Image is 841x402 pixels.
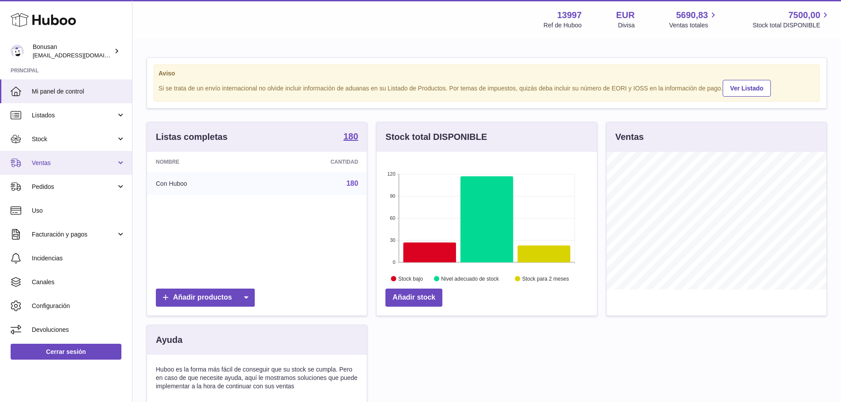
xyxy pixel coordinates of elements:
a: 180 [347,180,358,187]
a: 7500,00 Stock total DISPONIBLE [753,9,830,30]
div: Bonusan [33,43,112,60]
strong: 180 [343,132,358,141]
span: Ventas [32,159,116,167]
text: 0 [393,259,396,265]
text: 90 [390,193,396,199]
strong: EUR [616,9,635,21]
a: Añadir productos [156,289,255,307]
span: Devoluciones [32,326,125,334]
strong: Aviso [158,69,815,78]
span: Stock total DISPONIBLE [753,21,830,30]
span: Incidencias [32,254,125,263]
text: Stock bajo [398,276,423,282]
a: 180 [343,132,358,143]
span: Pedidos [32,183,116,191]
a: Ver Listado [723,80,771,97]
text: 30 [390,237,396,243]
div: Divisa [618,21,635,30]
a: Cerrar sesión [11,344,121,360]
h3: Stock total DISPONIBLE [385,131,487,143]
span: [EMAIL_ADDRESS][DOMAIN_NAME] [33,52,130,59]
span: Stock [32,135,116,143]
h3: Ayuda [156,334,182,346]
p: Huboo es la forma más fácil de conseguir que su stock se cumpla. Pero en caso de que necesite ayu... [156,365,358,391]
strong: 13997 [557,9,582,21]
h3: Listas completas [156,131,227,143]
div: Si se trata de un envío internacional no olvide incluir información de aduanas en su Listado de P... [158,79,815,97]
span: Listados [32,111,116,120]
text: 120 [387,171,395,177]
div: Ref de Huboo [543,21,581,30]
span: Ventas totales [669,21,718,30]
text: 60 [390,215,396,221]
text: Nivel adecuado de stock [441,276,500,282]
span: Mi panel de control [32,87,125,96]
h3: Ventas [615,131,644,143]
span: 7500,00 [788,9,820,21]
span: Canales [32,278,125,286]
span: Facturación y pagos [32,230,116,239]
th: Cantidad [261,152,367,172]
td: Con Huboo [147,172,261,195]
a: Añadir stock [385,289,442,307]
th: Nombre [147,152,261,172]
span: Uso [32,207,125,215]
text: Stock para 2 meses [522,276,569,282]
img: internalAdmin-13997@internal.huboo.com [11,45,24,58]
span: 5690,83 [676,9,708,21]
span: Configuración [32,302,125,310]
a: 5690,83 Ventas totales [669,9,718,30]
